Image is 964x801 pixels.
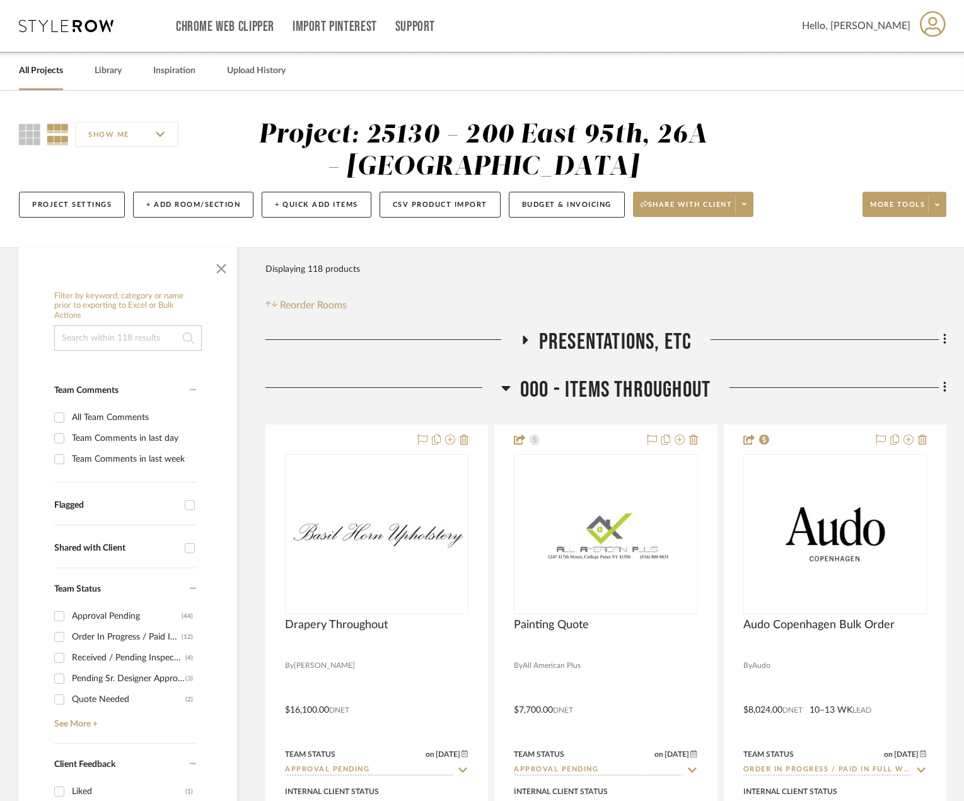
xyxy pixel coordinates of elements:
[743,660,752,672] span: By
[95,62,122,79] a: Library
[514,660,523,672] span: By
[72,648,185,668] div: Received / Pending Inspection
[802,18,910,33] span: Hello, [PERSON_NAME]
[286,513,467,555] img: Drapery Throughout
[743,749,794,760] div: Team Status
[19,62,63,79] a: All Projects
[744,455,926,614] div: 0
[185,648,193,668] div: (4)
[663,750,690,759] span: [DATE]
[265,298,347,313] button: Reorder Rooms
[523,660,581,672] span: All American Plus
[434,750,462,759] span: [DATE]
[227,62,286,79] a: Upload History
[285,764,453,776] input: Type to Search…
[285,618,388,632] span: Drapery Throughout
[54,325,202,351] input: Search within 118 results
[285,786,379,797] div: Internal Client Status
[633,192,754,217] button: Share with client
[262,192,371,218] button: + Quick Add Items
[176,21,274,32] a: Chrome Web Clipper
[185,689,193,710] div: (2)
[72,428,193,448] div: Team Comments in last day
[426,751,434,758] span: on
[745,489,926,579] img: Audo Copenhagen Bulk Order
[54,760,115,769] span: Client Feedback
[72,606,182,626] div: Approval Pending
[72,449,193,469] div: Team Comments in last week
[72,689,185,710] div: Quote Needed
[285,660,294,672] span: By
[509,192,625,218] button: Budget & Invoicing
[514,618,589,632] span: Painting Quote
[19,192,125,218] button: Project Settings
[870,200,925,219] span: More tools
[294,660,355,672] span: [PERSON_NAME]
[395,21,435,32] a: Support
[743,786,837,797] div: Internal Client Status
[743,618,895,632] span: Audo Copenhagen Bulk Order
[285,749,335,760] div: Team Status
[54,386,119,395] span: Team Comments
[280,298,347,313] span: Reorder Rooms
[893,750,920,759] span: [DATE]
[380,192,501,218] button: CSV Product Import
[654,751,663,758] span: on
[153,62,195,79] a: Inspiration
[743,764,912,776] input: Type to Search…
[182,627,193,647] div: (12)
[258,122,707,180] div: Project: 25130 - 200 East 95th, 26A - [GEOGRAPHIC_DATA]
[54,585,101,593] span: Team Status
[72,669,185,689] div: Pending Sr. Designer Approval
[265,257,360,282] div: Displaying 118 products
[641,200,733,219] span: Share with client
[515,505,696,563] img: Painting Quote
[514,764,682,776] input: Type to Search…
[51,710,196,730] a: See More +
[54,543,178,554] div: Shared with Client
[209,254,234,279] button: Close
[539,329,692,356] span: PRESENTATIONS, ETC
[520,377,711,404] span: 000 - ITEMS THROUGHOUT
[72,627,182,647] div: Order In Progress / Paid In Full w/ Freight, No Balance due
[54,500,178,511] div: Flagged
[293,21,377,32] a: Import Pinterest
[752,660,770,672] span: Audo
[514,786,608,797] div: Internal Client Status
[884,751,893,758] span: on
[862,192,946,217] button: More tools
[54,291,202,321] h6: Filter by keyword, category or name prior to exporting to Excel or Bulk Actions
[185,669,193,689] div: (3)
[133,192,253,218] button: + Add Room/Section
[182,606,193,626] div: (44)
[514,749,564,760] div: Team Status
[72,407,193,428] div: All Team Comments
